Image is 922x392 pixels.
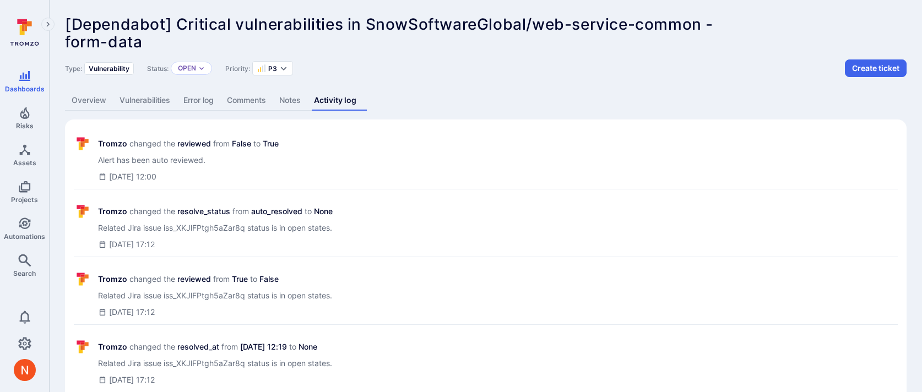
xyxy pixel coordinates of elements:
[41,18,55,31] button: Expand navigation menu
[307,90,363,111] a: Activity log
[232,274,248,285] span: True
[289,341,296,352] span: to
[65,15,713,34] span: [Dependabot] Critical vulnerabilities in SnowSoftwareGlobal/web-service-common -
[13,159,36,167] span: Assets
[109,307,155,318] span: [DATE] 17:12
[177,90,220,111] a: Error log
[98,341,127,352] span: Tromzo
[225,64,250,73] span: Priority:
[177,138,211,149] span: reviewed
[98,138,127,149] span: Tromzo
[5,85,45,93] span: Dashboards
[257,64,277,73] button: P3
[44,20,52,29] i: Expand navigation menu
[147,64,169,73] span: Status:
[98,155,279,166] span: Alert has been auto reviewed.
[109,171,156,182] span: [DATE] 12:00
[251,206,302,217] span: auto_resolved
[65,64,82,73] span: Type:
[129,206,175,217] span: changed the
[65,32,142,51] span: form-data
[14,359,36,381] div: Neeren Patki
[98,358,332,369] span: Related Jira issue iss_XKJlFPtgh5aZar8q status is in open states.
[845,59,907,77] button: Create ticket
[220,90,273,111] a: Comments
[14,359,36,381] img: ACg8ocIprwjrgDQnDsNSk9Ghn5p5-B8DpAKWoJ5Gi9syOE4K59tr4Q=s96-c
[273,90,307,111] a: Notes
[178,64,196,73] button: Open
[11,195,38,204] span: Projects
[98,222,333,233] span: Related Jira issue iss_XKJlFPtgh5aZar8q status is in open states.
[213,274,230,285] span: from
[113,90,177,111] a: Vulnerabilities
[4,232,45,241] span: Automations
[232,138,251,149] span: False
[98,206,127,217] span: Tromzo
[299,341,317,352] span: None
[314,206,333,217] span: None
[13,269,36,277] span: Search
[259,274,279,285] span: False
[198,65,205,72] button: Expand dropdown
[129,341,175,352] span: changed the
[65,90,113,111] a: Overview
[250,274,257,285] span: to
[98,290,332,301] span: Related Jira issue iss_XKJlFPtgh5aZar8q status is in open states.
[240,341,287,352] span: [DATE] 12:19
[98,274,127,285] span: Tromzo
[109,239,155,250] span: [DATE] 17:12
[177,274,211,285] span: reviewed
[263,138,279,149] span: True
[213,138,230,149] span: from
[129,274,175,285] span: changed the
[129,138,175,149] span: changed the
[305,206,312,217] span: to
[109,374,155,385] span: [DATE] 17:12
[221,341,238,352] span: from
[177,206,230,217] span: resolve_status
[65,90,907,111] div: Alert tabs
[232,206,249,217] span: from
[84,62,134,75] div: Vulnerability
[177,341,219,352] span: resolved_at
[253,138,261,149] span: to
[279,64,288,73] button: Expand dropdown
[16,122,34,130] span: Risks
[268,64,277,73] span: P3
